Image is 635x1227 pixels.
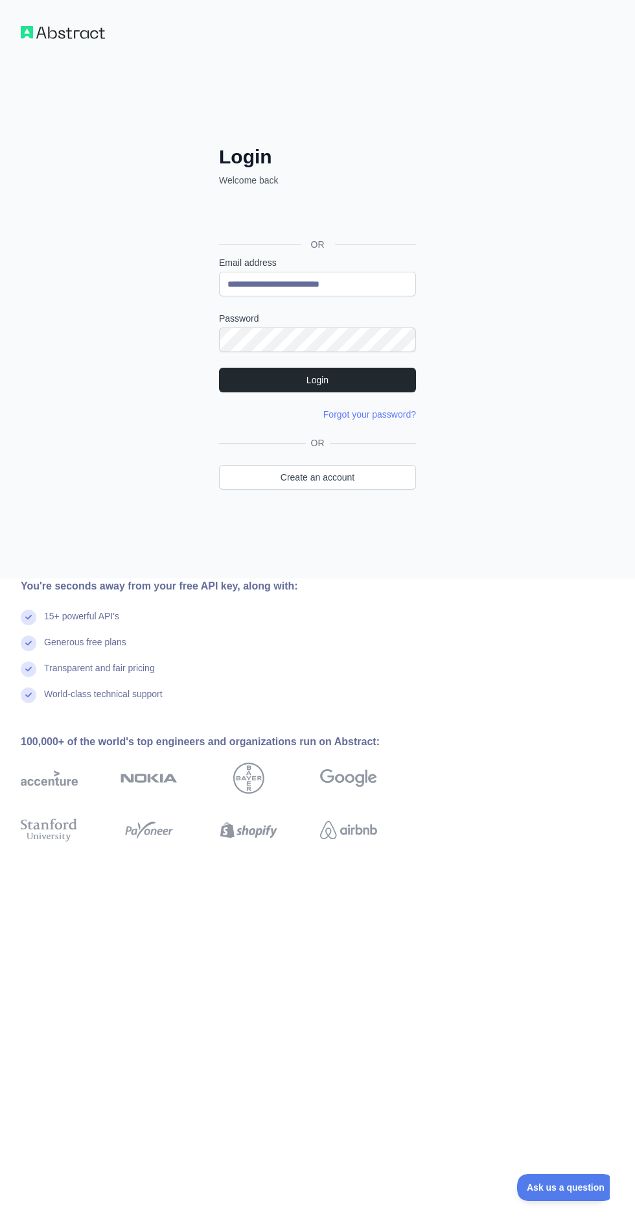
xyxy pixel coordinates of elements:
[306,436,330,449] span: OR
[21,763,78,794] img: accenture
[44,610,119,636] div: 15+ powerful API's
[121,816,178,844] img: payoneer
[44,636,126,661] div: Generous free plans
[21,687,36,703] img: check mark
[219,256,416,269] label: Email address
[233,763,264,794] img: bayer
[517,1174,609,1201] iframe: Toggle Customer Support
[21,734,419,750] div: 100,000+ of the world's top engineers and organizations run on Abstract:
[220,816,277,844] img: shopify
[301,238,335,251] span: OR
[121,763,178,794] img: nokia
[21,661,36,677] img: check mark
[320,763,377,794] img: google
[320,816,377,844] img: airbnb
[21,816,78,844] img: stanford university
[219,145,416,169] h2: Login
[44,661,155,687] div: Transparent and fair pricing
[219,312,416,325] label: Password
[219,174,416,187] p: Welcome back
[323,409,416,420] a: Forgot your password?
[21,636,36,651] img: check mark
[21,578,419,594] div: You're seconds away from your free API key, along with:
[219,465,416,490] a: Create an account
[21,26,105,39] img: Workflow
[219,368,416,392] button: Login
[213,201,420,230] iframe: Sign in with Google Button
[44,687,163,713] div: World-class technical support
[21,610,36,625] img: check mark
